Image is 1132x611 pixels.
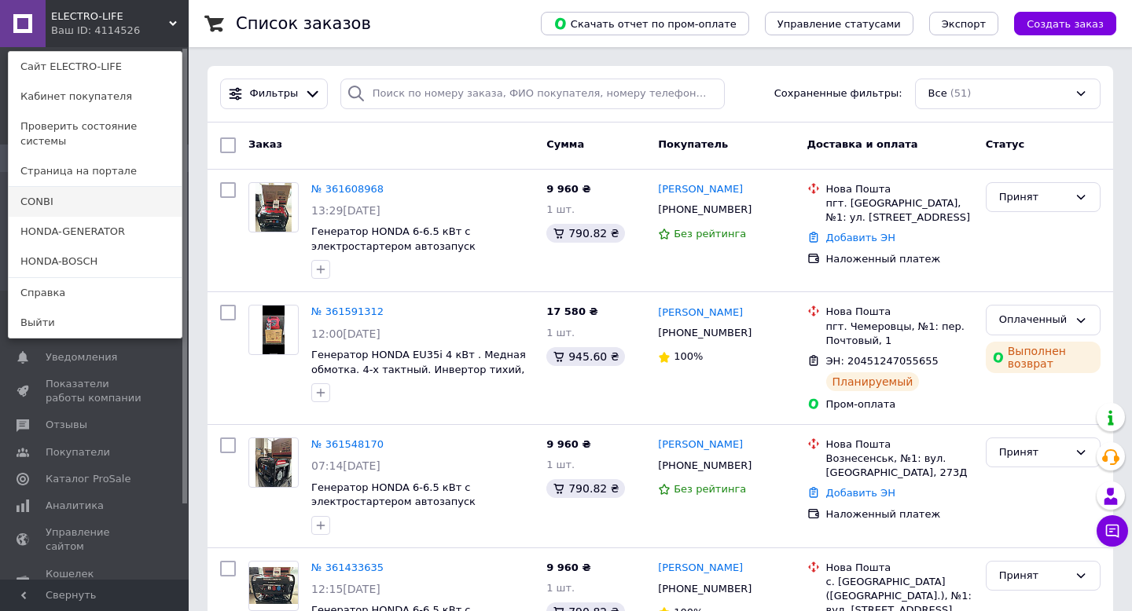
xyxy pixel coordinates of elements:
div: Нова Пошта [826,561,973,575]
div: Наложенный платеж [826,507,973,521]
a: Создать заказ [998,17,1116,29]
span: Скачать отчет по пром-оплате [553,16,737,31]
span: Каталог ProSale [46,472,130,486]
img: Фото товару [263,305,285,354]
span: (51) [950,87,972,99]
a: Справка [9,278,182,308]
a: № 361591312 [311,305,384,317]
a: № 361433635 [311,562,384,573]
a: Фото товару [248,437,299,488]
span: 1 шт. [546,327,575,338]
div: Нова Пошта [826,305,973,319]
span: Доставка и оплата [807,138,918,150]
a: Генератор HONDA 6-6.5 кВт с электростартером автозапуск EM6500CXS 5500 ватт Хонда электростанция [311,225,476,281]
a: Добавить ЭН [826,232,895,243]
span: Показатели работы компании [46,377,145,405]
div: [PHONE_NUMBER] [655,199,755,220]
span: 1 шт. [546,582,575,594]
div: Планируемый [826,372,920,391]
span: 12:15[DATE] [311,583,380,595]
a: [PERSON_NAME] [658,182,743,197]
span: 17 580 ₴ [546,305,597,317]
img: Фото товару [249,567,298,604]
span: 1 шт. [546,459,575,470]
div: [PHONE_NUMBER] [655,323,755,343]
a: HONDA-BOSCH [9,247,182,276]
button: Создать заказ [1014,12,1116,35]
div: 790.82 ₴ [546,479,625,498]
input: Поиск по номеру заказа, ФИО покупателя, номеру телефона, Email, номеру накладной [340,79,725,109]
div: Пром-оплата [826,397,973,412]
span: 07:14[DATE] [311,459,380,472]
img: Фото товару [255,438,292,487]
button: Экспорт [929,12,998,35]
div: Принят [999,189,1068,206]
div: Принят [999,568,1068,584]
h1: Список заказов [236,14,371,33]
span: 9 960 ₴ [546,183,590,195]
span: Создать заказ [1027,18,1104,30]
span: 13:29[DATE] [311,204,380,217]
a: Фото товару [248,305,299,355]
span: Сохраненные фильтры: [774,86,902,101]
a: Кабинет покупателя [9,82,182,112]
span: Без рейтинга [674,483,746,495]
a: [PERSON_NAME] [658,561,743,576]
span: 9 960 ₴ [546,562,590,573]
button: Чат с покупателем [1097,515,1128,547]
a: Выйти [9,308,182,338]
span: Управление статусами [777,18,901,30]
a: Фото товару [248,182,299,232]
span: Фильтры [250,86,299,101]
a: Добавить ЭН [826,487,895,499]
span: Покупатели [46,445,110,459]
a: HONDA-GENERATOR [9,217,182,247]
span: Статус [986,138,1025,150]
a: Фото товару [248,561,299,611]
span: ELECTRO-LIFE [51,9,169,24]
a: Страница на портале [9,156,182,186]
div: Выполнен возврат [986,342,1101,373]
span: Управление сайтом [46,525,145,554]
span: Покупатель [658,138,728,150]
span: Без рейтинга [674,228,746,240]
div: [PHONE_NUMBER] [655,456,755,476]
span: 9 960 ₴ [546,438,590,450]
div: 790.82 ₴ [546,224,625,243]
a: [PERSON_NAME] [658,305,743,320]
span: Все [928,86,947,101]
a: № 361548170 [311,438,384,450]
span: 100% [674,350,703,362]
div: Нова Пошта [826,182,973,196]
div: Наложенный платеж [826,252,973,266]
a: [PERSON_NAME] [658,437,743,452]
span: Аналитика [46,499,104,513]
span: Заказ [248,138,282,150]
button: Скачать отчет по пром-оплате [541,12,749,35]
span: 1 шт. [546,203,575,215]
span: Уведомления [46,350,117,364]
div: Ваш ID: 4114526 [51,24,117,38]
span: 12:00[DATE] [311,327,380,340]
a: Генератор HONDA EU35i 4 кВт . Медная обмотка. 4-х тактный. Инвертор тихий, экономичный, лёгкий. [311,349,526,390]
div: 945.60 ₴ [546,347,625,366]
div: Оплаченный [999,312,1068,328]
a: Сайт ELECTRO-LIFE [9,52,182,82]
a: Генератор HONDA 6-6.5 кВт с электростартером автозапуск EM6500CXS 6500 ватт Хонда электростанция [311,481,476,537]
span: Экспорт [942,18,986,30]
div: Принят [999,445,1068,461]
a: CONBI [9,187,182,217]
div: Нова Пошта [826,437,973,452]
div: [PHONE_NUMBER] [655,579,755,599]
span: ЭН: 20451247055655 [826,355,939,367]
a: Проверить состояние системы [9,112,182,155]
span: Сумма [546,138,584,150]
div: Вознесенськ, №1: вул. [GEOGRAPHIC_DATA], 273Д [826,452,973,480]
div: пгт. Чемеровцы, №1: пер. Почтовый, 1 [826,320,973,348]
a: № 361608968 [311,183,384,195]
img: Фото товару [255,183,292,232]
span: Кошелек компании [46,567,145,595]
